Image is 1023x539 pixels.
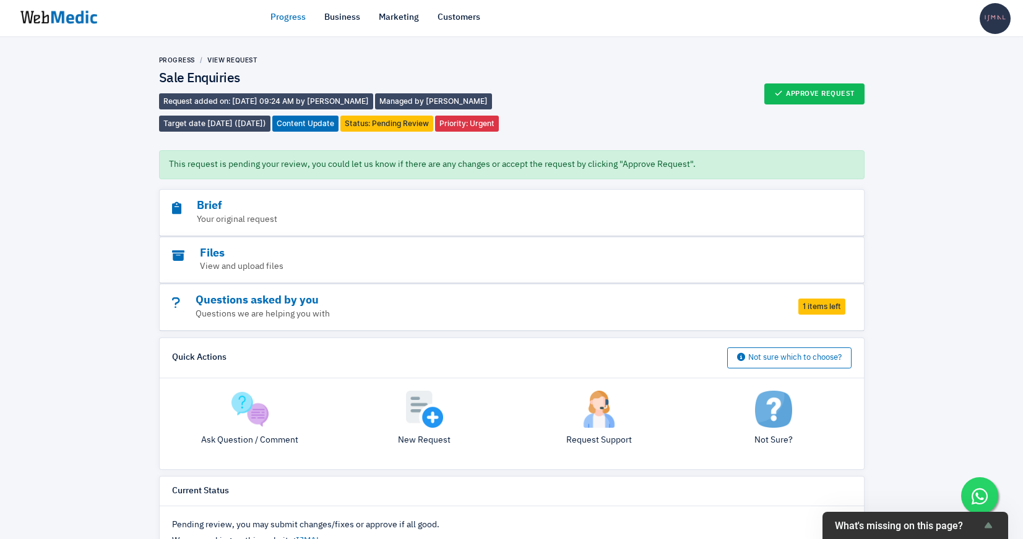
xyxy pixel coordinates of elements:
nav: breadcrumb [159,56,512,65]
span: Content Update [272,116,339,132]
h3: Questions asked by you [172,294,783,308]
img: question.png [231,391,269,428]
span: Target date [DATE] ([DATE]) [159,116,270,132]
p: Your original request [172,213,783,226]
a: Business [324,11,360,24]
span: 1 items left [798,299,845,315]
h3: Files [172,247,783,261]
img: support.png [581,391,618,428]
span: Request added on: [DATE] 09:24 AM by [PERSON_NAME] [159,93,373,109]
button: Approve Request [764,83,865,104]
p: New Request [347,434,503,447]
a: Marketing [379,11,419,24]
h3: Brief [172,199,783,213]
a: View Request [207,56,257,64]
p: Ask Question / Comment [172,434,328,447]
p: Pending review, you may submit changes/fixes or approve if all good. [172,519,852,532]
p: Questions we are helping you with [172,308,783,321]
a: Progress [270,11,306,24]
a: Progress [159,56,195,64]
span: What's missing on this page? [835,520,981,532]
span: Managed by [PERSON_NAME] [375,93,492,109]
p: Not Sure? [696,434,852,447]
img: add.png [406,391,443,428]
span: Priority: Urgent [435,116,499,132]
button: Show survey - What's missing on this page? [835,518,996,533]
p: Request Support [521,434,677,447]
span: Status: Pending Review [340,116,433,132]
a: Customers [438,11,480,24]
h6: Current Status [172,486,229,497]
button: Not sure which to choose? [727,347,852,368]
h6: Quick Actions [172,352,227,363]
img: not-sure.png [755,391,792,428]
p: View and upload files [172,260,783,273]
h4: Sale Enquiries [159,71,512,87]
div: This request is pending your review, you could let us know if there are any changes or accept the... [159,150,865,179]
